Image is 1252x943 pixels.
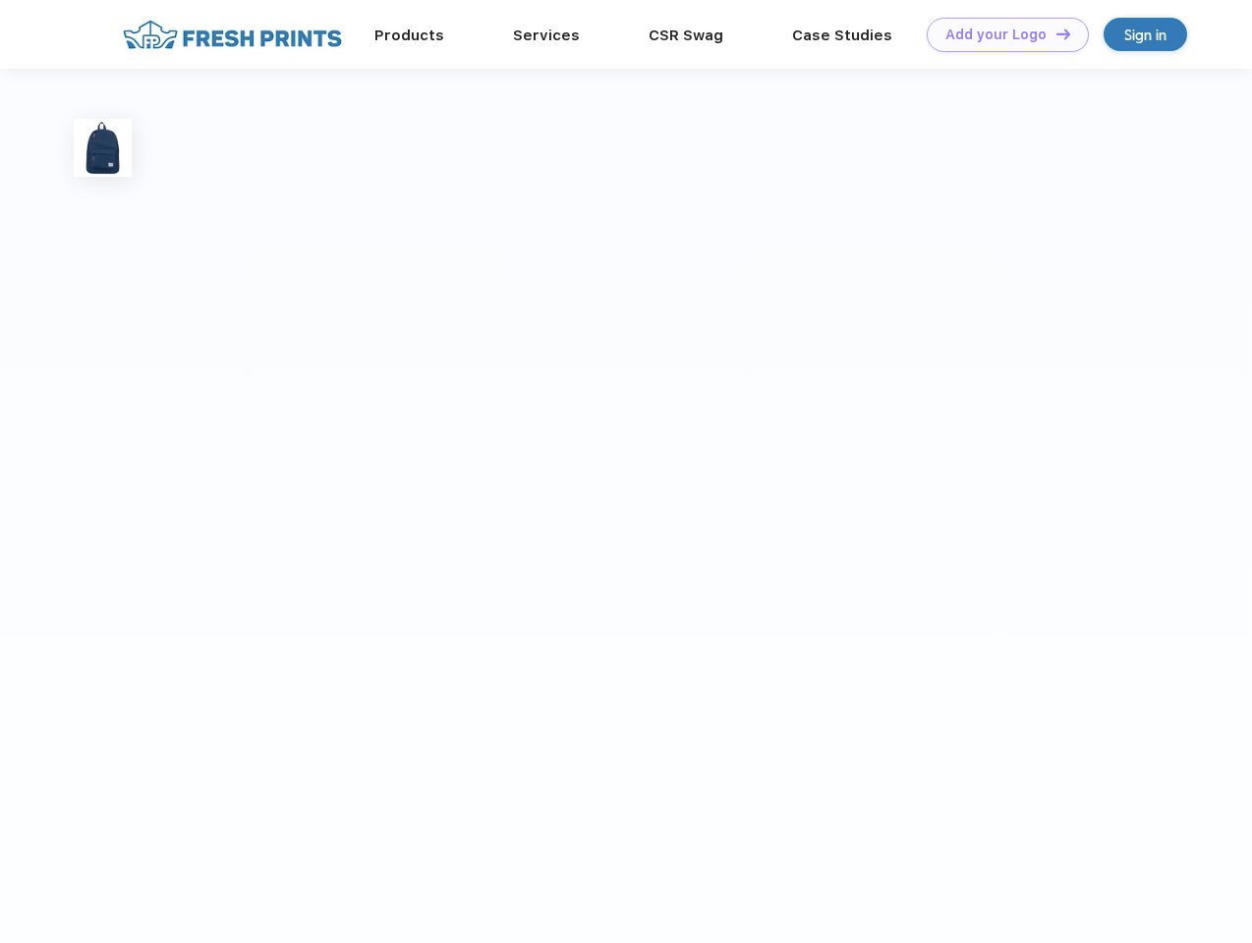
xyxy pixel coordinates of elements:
div: Sign in [1124,24,1167,46]
img: fo%20logo%202.webp [117,18,348,52]
a: Sign in [1104,18,1187,51]
img: DT [1056,28,1070,39]
div: Add your Logo [945,27,1047,43]
img: func=resize&h=100 [74,119,132,177]
a: Products [374,27,444,44]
